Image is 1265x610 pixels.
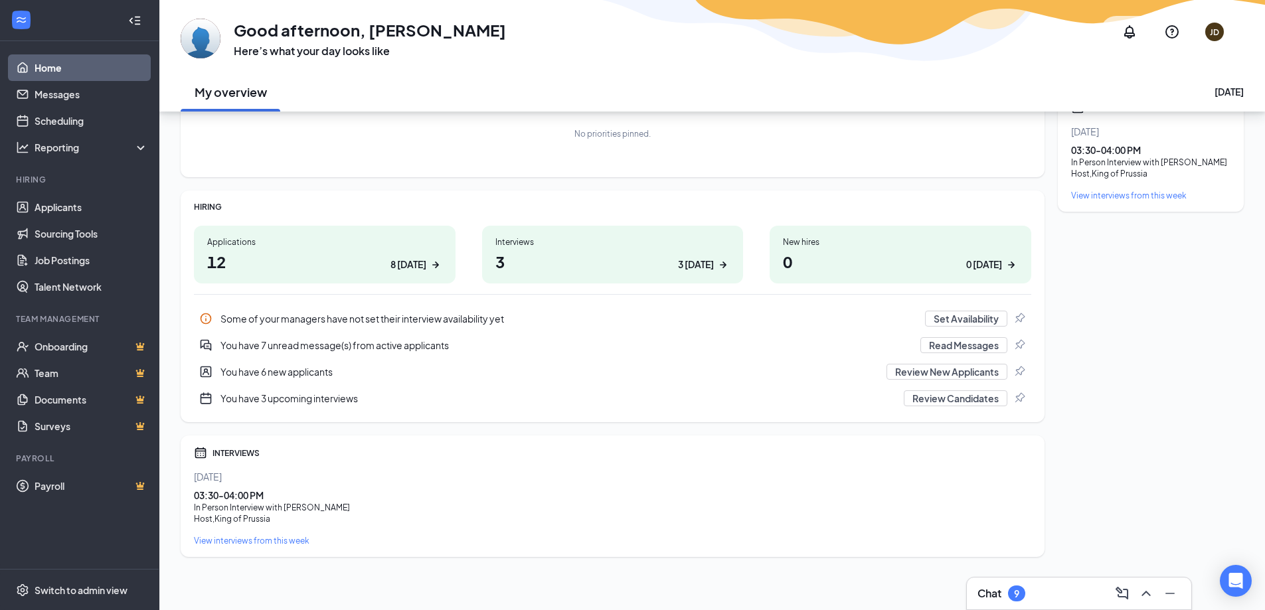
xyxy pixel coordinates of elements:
[35,54,148,81] a: Home
[194,332,1031,358] div: You have 7 unread message(s) from active applicants
[234,44,506,58] h3: Here’s what your day looks like
[199,365,212,378] svg: UserEntity
[35,473,148,499] a: PayrollCrown
[1071,157,1230,168] div: In Person Interview with [PERSON_NAME]
[1071,143,1230,157] div: 03:30 - 04:00 PM
[35,273,148,300] a: Talent Network
[1013,339,1026,352] svg: Pin
[920,337,1007,353] button: Read Messages
[1220,565,1252,597] div: Open Intercom Messenger
[35,194,148,220] a: Applicants
[194,489,1031,502] div: 03:30 - 04:00 PM
[194,305,1031,332] a: InfoSome of your managers have not set their interview availability yetSet AvailabilityPin
[904,390,1007,406] button: Review Candidates
[1071,168,1230,179] div: Host , King of Prussia
[35,108,148,134] a: Scheduling
[429,258,442,271] svg: ArrowRight
[194,385,1031,412] a: CalendarNewYou have 3 upcoming interviewsReview CandidatesPin
[199,392,212,405] svg: CalendarNew
[1114,585,1130,601] svg: ComposeMessage
[1136,583,1157,604] button: ChevronUp
[1159,583,1181,604] button: Minimize
[194,502,1031,513] div: In Person Interview with [PERSON_NAME]
[194,332,1031,358] a: DoubleChatActiveYou have 7 unread message(s) from active applicantsRead MessagesPin
[35,360,148,386] a: TeamCrown
[35,333,148,360] a: OnboardingCrown
[1162,585,1178,601] svg: Minimize
[128,14,141,27] svg: Collapse
[1138,585,1154,601] svg: ChevronUp
[15,13,28,27] svg: WorkstreamLogo
[1014,588,1019,599] div: 9
[194,385,1031,412] div: You have 3 upcoming interviews
[678,258,714,271] div: 3 [DATE]
[16,583,29,597] svg: Settings
[925,311,1007,327] button: Set Availability
[35,413,148,439] a: SurveysCrown
[194,201,1031,212] div: HIRING
[234,19,506,41] h1: Good afternoon, [PERSON_NAME]
[194,513,1031,524] div: Host , King of Prussia
[16,453,145,464] div: Payroll
[194,535,1031,546] a: View interviews from this week
[199,312,212,325] svg: Info
[16,313,145,325] div: Team Management
[35,220,148,247] a: Sourcing Tools
[717,258,730,271] svg: ArrowRight
[195,84,267,100] h2: My overview
[1005,258,1018,271] svg: ArrowRight
[35,141,149,154] div: Reporting
[1122,24,1138,40] svg: Notifications
[181,19,220,58] img: Joe Dilio
[1071,190,1230,201] a: View interviews from this week
[977,586,1001,601] h3: Chat
[35,81,148,108] a: Messages
[1013,392,1026,405] svg: Pin
[16,174,145,185] div: Hiring
[1112,583,1133,604] button: ComposeMessage
[35,247,148,273] a: Job Postings
[390,258,426,271] div: 8 [DATE]
[495,236,730,248] div: Interviews
[207,236,442,248] div: Applications
[35,386,148,413] a: DocumentsCrown
[1210,27,1219,38] div: JD
[35,583,127,597] div: Switch to admin view
[220,392,896,405] div: You have 3 upcoming interviews
[966,258,1002,271] div: 0 [DATE]
[770,226,1031,283] a: New hires00 [DATE]ArrowRight
[16,141,29,154] svg: Analysis
[194,446,207,459] svg: Calendar
[194,358,1031,385] a: UserEntityYou have 6 new applicantsReview New ApplicantsPin
[1013,312,1026,325] svg: Pin
[783,250,1018,273] h1: 0
[199,339,212,352] svg: DoubleChatActive
[886,364,1007,380] button: Review New Applicants
[1013,365,1026,378] svg: Pin
[495,250,730,273] h1: 3
[1215,85,1244,98] div: [DATE]
[194,305,1031,332] div: Some of your managers have not set their interview availability yet
[212,447,1031,459] div: INTERVIEWS
[482,226,744,283] a: Interviews33 [DATE]ArrowRight
[207,250,442,273] h1: 12
[194,470,1031,483] div: [DATE]
[220,312,917,325] div: Some of your managers have not set their interview availability yet
[783,236,1018,248] div: New hires
[220,365,879,378] div: You have 6 new applicants
[1071,125,1230,138] div: [DATE]
[574,128,651,139] div: No priorities pinned.
[194,226,456,283] a: Applications128 [DATE]ArrowRight
[220,339,912,352] div: You have 7 unread message(s) from active applicants
[194,358,1031,385] div: You have 6 new applicants
[1164,24,1180,40] svg: QuestionInfo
